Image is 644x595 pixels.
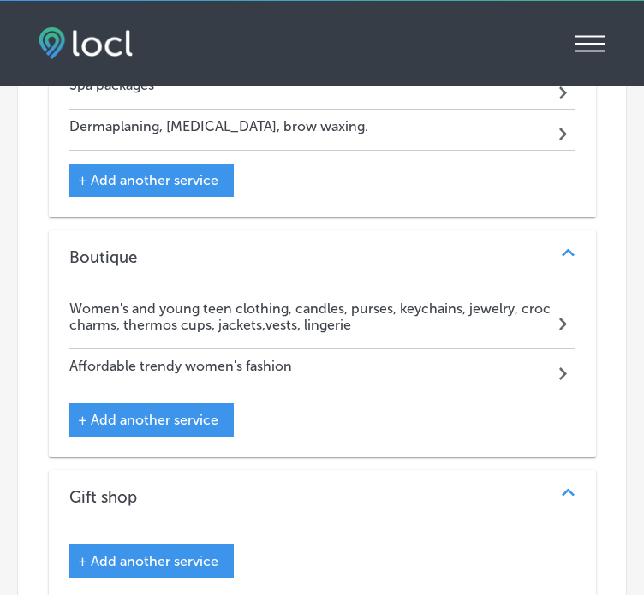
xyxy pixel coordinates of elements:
h4: Women's and young teen clothing, candles, purses, keychains, jewelry, croc charms, thermos cups, ... [69,300,554,333]
h4: Affordable trendy women's fashion [69,358,292,374]
div: Gift shop [49,470,596,525]
span: + Add another service [78,553,218,569]
span: + Add another service [78,172,218,188]
img: fda3e92497d09a02dc62c9cd864e3231.png [39,27,133,59]
div: Boutique [49,230,596,285]
span: + Add another service [78,412,218,428]
h4: Dermaplaning, [MEDICAL_DATA], brow waxing. [69,118,368,134]
h3: Boutique [69,247,164,267]
h3: Gift shop [69,487,164,507]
